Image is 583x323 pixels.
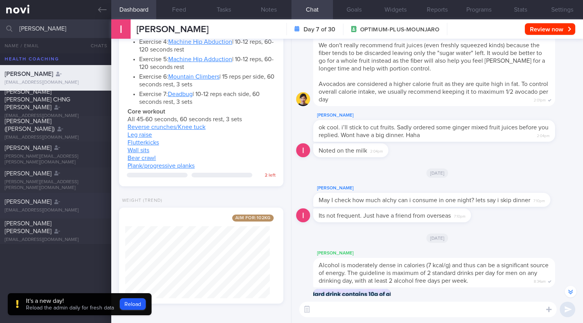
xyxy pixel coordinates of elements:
div: [EMAIL_ADDRESS][DOMAIN_NAME] [5,113,107,119]
div: [EMAIL_ADDRESS][DOMAIN_NAME] [5,80,107,86]
span: All 45-60 seconds, 60 seconds rest, 3 sets [128,116,242,122]
div: [PERSON_NAME][EMAIL_ADDRESS][PERSON_NAME][DOMAIN_NAME] [5,154,107,165]
li: Exercise 6: | 15 reps per side, 60 seconds rest, 3 sets [139,71,275,88]
span: [PERSON_NAME] ([PERSON_NAME]) [5,118,55,132]
span: Alcohol is moderately dense in calories (7 kcal/g) and thus can be a significant source of energy... [319,262,549,284]
span: [PERSON_NAME] [5,145,52,151]
a: Bear crawl [128,155,156,161]
div: [PERSON_NAME] [313,111,578,120]
span: 7:10pm [533,196,545,204]
span: Reload the admin daily for fresh data [26,305,114,311]
a: Machine Hip Adduction [168,56,232,62]
span: We don't really recommend fruit juices (even freshly squeezed kinds) because the fiber tends to b... [319,42,545,72]
span: [PERSON_NAME] [5,71,53,77]
span: Aim for: 102 kg [232,215,274,222]
div: [EMAIL_ADDRESS][DOMAIN_NAME] [5,208,107,213]
button: Reload [120,298,146,310]
a: Wall sits [128,147,149,153]
span: 7:10pm [454,212,466,219]
span: ok cool. i’ll stick to cut fruits. Sadly ordered some ginger mixed fruit juices before you replie... [319,124,549,138]
span: 2:04pm [370,147,383,154]
span: [PERSON_NAME] [136,25,209,34]
span: [PERSON_NAME] [5,170,52,177]
span: [DATE] [426,234,448,243]
span: 2:04pm [537,131,550,139]
span: 8:34am [534,277,546,284]
div: It's a new day! [26,297,114,305]
div: [EMAIL_ADDRESS][DOMAIN_NAME] [5,237,107,243]
button: Review now [525,23,575,35]
a: Reverse crunches/Knee tuck [128,124,205,130]
span: OPTIMUM-PLUS-MOUNJARO [360,26,439,34]
button: Chats [80,38,111,53]
li: Exercise 5: | 10-12 reps, 60-120 seconds rest [139,53,275,71]
a: Mountain Climbers [168,74,219,80]
span: [PERSON_NAME] [5,199,52,205]
div: Weight (Trend) [119,198,162,204]
div: [PERSON_NAME][EMAIL_ADDRESS][PERSON_NAME][DOMAIN_NAME] [5,179,107,191]
span: Avocados are considered a higher calorie fruit as they are quite high in fat. To control overall ... [319,81,548,103]
a: Leg raise [128,132,152,138]
a: Plank/progressive planks [128,163,195,169]
span: Noted on the milk [319,148,367,154]
a: Machine Hip Abduction [168,39,232,45]
li: Exercise 4: | 10-12 reps, 60-120 seconds rest [139,36,275,53]
span: Its not frequent. Just have a friend from overseas [319,213,451,219]
strong: Core workout [128,108,165,115]
span: May I check how much alchy can i consume in one night? lets say i skip dinner [319,197,530,203]
span: 2:01pm [534,96,546,103]
div: [PERSON_NAME] [313,249,578,258]
div: [EMAIL_ADDRESS][DOMAIN_NAME] [5,135,107,141]
li: Exercise 7: | 10-12 reps each side, 60 seconds rest, 3 sets [139,88,275,106]
a: Flutterkicks [128,139,159,146]
span: [PERSON_NAME] [PERSON_NAME] CHNG [PERSON_NAME] [5,89,70,110]
strong: Day 7 of 30 [304,26,335,33]
span: [PERSON_NAME] [PERSON_NAME] [5,220,52,234]
div: 2 left [256,173,276,179]
span: [DATE] [426,168,448,178]
div: [PERSON_NAME] [313,184,574,193]
a: Deadbug [168,91,193,97]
